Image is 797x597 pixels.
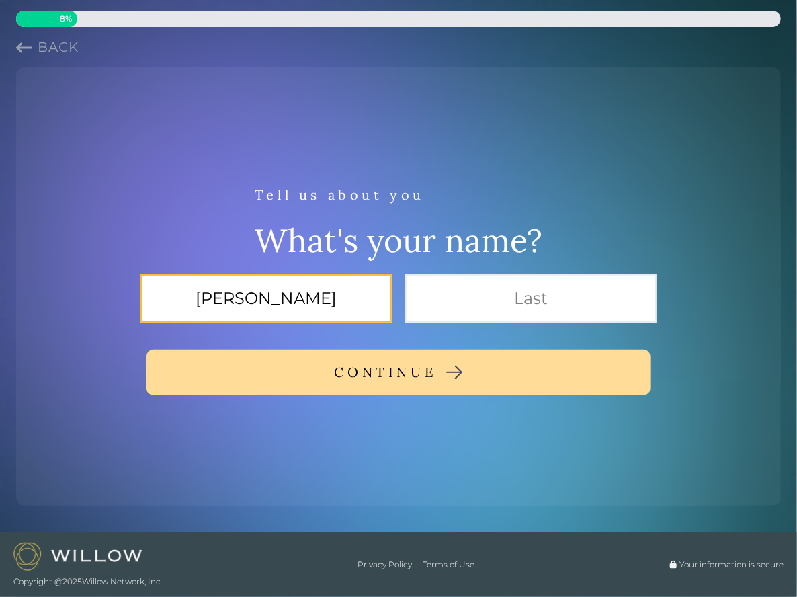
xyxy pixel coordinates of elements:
[679,559,784,570] span: Your information is secure
[16,11,77,27] div: 8% complete
[140,274,392,323] input: First
[13,576,162,587] span: Copyright @ 2025 Willow Network, Inc.
[13,543,142,570] img: Willow logo
[405,274,657,323] input: Last
[38,39,79,55] span: Back
[335,360,437,385] div: CONTINUE
[16,38,79,56] button: Previous question
[358,559,412,570] a: Privacy Policy
[423,559,474,570] a: Terms of Use
[146,350,651,395] button: CONTINUE
[255,183,542,207] div: Tell us about you
[16,13,72,24] span: 8 %
[255,221,542,261] div: What's your name?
